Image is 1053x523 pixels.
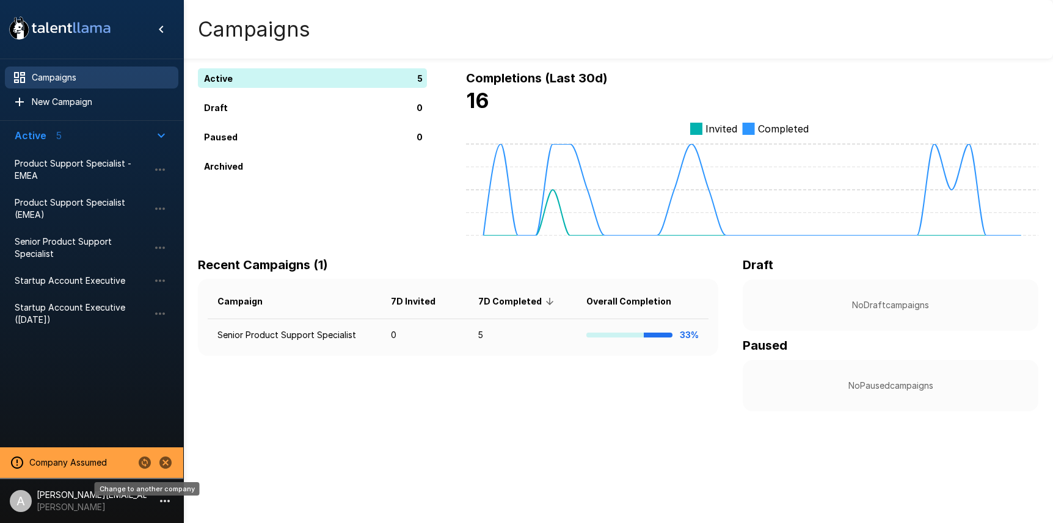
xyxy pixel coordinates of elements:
b: 33% [680,330,699,340]
b: 16 [466,88,489,113]
div: Change to another company [95,482,200,496]
p: 0 [417,101,423,114]
td: Senior Product Support Specialist [208,319,381,352]
p: No Paused campaigns [762,380,1019,392]
b: Paused [743,338,787,353]
b: Recent Campaigns (1) [198,258,328,272]
p: 5 [417,72,423,85]
p: 0 [417,131,423,143]
p: No Draft campaigns [762,299,1019,311]
h4: Campaigns [198,16,310,42]
span: Campaign [217,294,279,309]
span: 7D Completed [478,294,558,309]
b: Draft [743,258,773,272]
td: 5 [468,319,577,352]
span: Overall Completion [586,294,687,309]
td: 0 [381,319,468,352]
b: Completions (Last 30d) [466,71,608,85]
span: 7D Invited [391,294,451,309]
